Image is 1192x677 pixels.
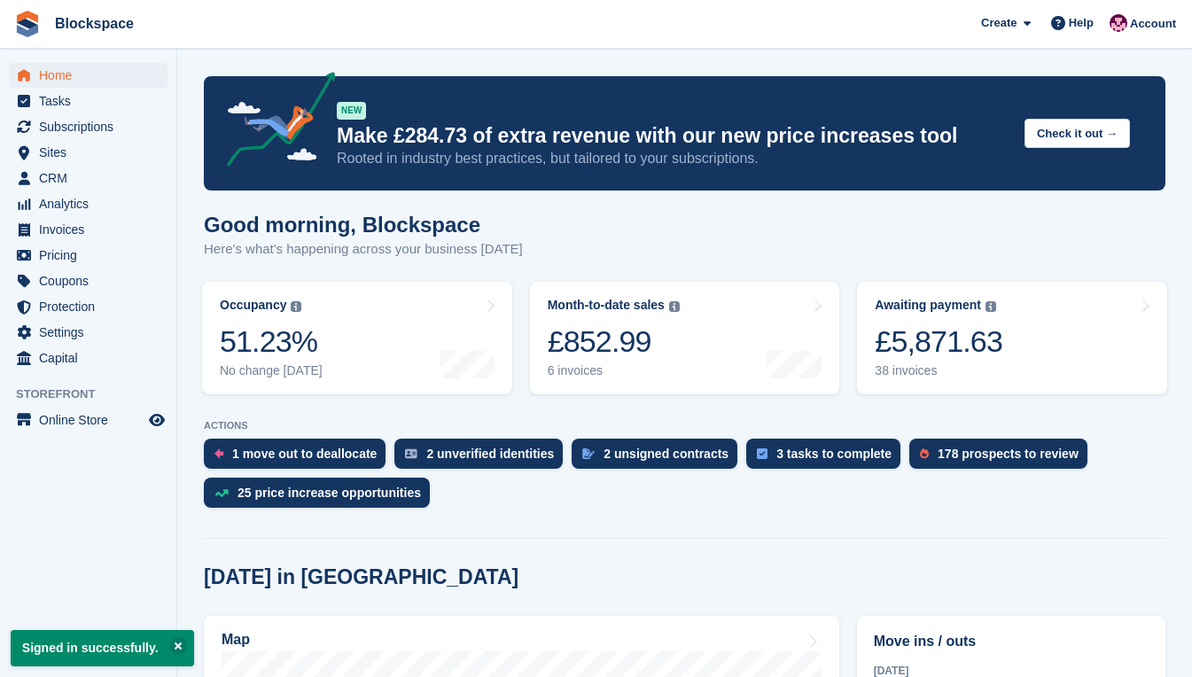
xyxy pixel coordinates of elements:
a: 1 move out to deallocate [204,439,394,478]
a: 25 price increase opportunities [204,478,439,517]
a: menu [9,408,168,432]
span: Subscriptions [39,114,145,139]
p: Here's what's happening across your business [DATE] [204,239,523,260]
h1: Good morning, Blockspace [204,213,523,237]
div: Occupancy [220,298,286,313]
a: menu [9,63,168,88]
img: task-75834270c22a3079a89374b754ae025e5fb1db73e45f91037f5363f120a921f8.svg [757,448,767,459]
img: icon-info-grey-7440780725fd019a000dd9b08b2336e03edf1995a4989e88bcd33f0948082b44.svg [669,301,680,312]
img: stora-icon-8386f47178a22dfd0bd8f6a31ec36ba5ce8667c1dd55bd0f319d3a0aa187defe.svg [14,11,41,37]
img: verify_identity-adf6edd0f0f0b5bbfe63781bf79b02c33cf7c696d77639b501bdc392416b5a36.svg [405,448,417,459]
a: Preview store [146,409,168,431]
span: Account [1130,15,1176,33]
div: 25 price increase opportunities [238,486,421,500]
a: menu [9,268,168,293]
a: 3 tasks to complete [746,439,909,478]
h2: Move ins / outs [874,631,1149,652]
span: Storefront [16,385,176,403]
span: Online Store [39,408,145,432]
div: 38 invoices [875,363,1002,378]
img: prospect-51fa495bee0391a8d652442698ab0144808aea92771e9ea1ae160a38d050c398.svg [920,448,929,459]
div: No change [DATE] [220,363,323,378]
a: 2 unsigned contracts [572,439,746,478]
a: menu [9,294,168,319]
a: Occupancy 51.23% No change [DATE] [202,282,512,394]
span: Coupons [39,268,145,293]
a: menu [9,243,168,268]
a: menu [9,166,168,191]
a: 2 unverified identities [394,439,572,478]
p: Make £284.73 of extra revenue with our new price increases tool [337,123,1010,149]
span: CRM [39,166,145,191]
span: Pricing [39,243,145,268]
a: Month-to-date sales £852.99 6 invoices [530,282,840,394]
span: Sites [39,140,145,165]
a: Blockspace [48,9,141,38]
a: menu [9,320,168,345]
div: £852.99 [548,323,680,360]
span: Invoices [39,217,145,242]
span: Create [981,14,1017,32]
img: contract_signature_icon-13c848040528278c33f63329250d36e43548de30e8caae1d1a13099fd9432cc5.svg [582,448,595,459]
div: NEW [337,102,366,120]
img: icon-info-grey-7440780725fd019a000dd9b08b2336e03edf1995a4989e88bcd33f0948082b44.svg [291,301,301,312]
p: ACTIONS [204,420,1165,432]
div: 2 unverified identities [426,447,554,461]
div: Month-to-date sales [548,298,665,313]
span: Capital [39,346,145,370]
a: menu [9,346,168,370]
div: 51.23% [220,323,323,360]
p: Rooted in industry best practices, but tailored to your subscriptions. [337,149,1010,168]
div: 178 prospects to review [938,447,1079,461]
a: menu [9,114,168,139]
div: £5,871.63 [875,323,1002,360]
button: Check it out → [1024,119,1130,148]
a: menu [9,217,168,242]
div: 3 tasks to complete [776,447,892,461]
div: Awaiting payment [875,298,981,313]
div: 1 move out to deallocate [232,447,377,461]
div: 2 unsigned contracts [604,447,728,461]
a: Awaiting payment £5,871.63 38 invoices [857,282,1167,394]
span: Analytics [39,191,145,216]
img: Blockspace [1110,14,1127,32]
div: 6 invoices [548,363,680,378]
a: menu [9,191,168,216]
h2: Map [222,632,250,648]
img: icon-info-grey-7440780725fd019a000dd9b08b2336e03edf1995a4989e88bcd33f0948082b44.svg [986,301,996,312]
span: Protection [39,294,145,319]
img: price_increase_opportunities-93ffe204e8149a01c8c9dc8f82e8f89637d9d84a8eef4429ea346261dce0b2c0.svg [214,489,229,497]
img: move_outs_to_deallocate_icon-f764333ba52eb49d3ac5e1228854f67142a1ed5810a6f6cc68b1a99e826820c5.svg [214,448,223,459]
span: Tasks [39,89,145,113]
h2: [DATE] in [GEOGRAPHIC_DATA] [204,565,518,589]
img: price-adjustments-announcement-icon-8257ccfd72463d97f412b2fc003d46551f7dbcb40ab6d574587a9cd5c0d94... [212,72,336,173]
span: Home [39,63,145,88]
a: 178 prospects to review [909,439,1096,478]
p: Signed in successfully. [11,630,194,666]
a: menu [9,89,168,113]
a: menu [9,140,168,165]
span: Settings [39,320,145,345]
span: Help [1069,14,1094,32]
